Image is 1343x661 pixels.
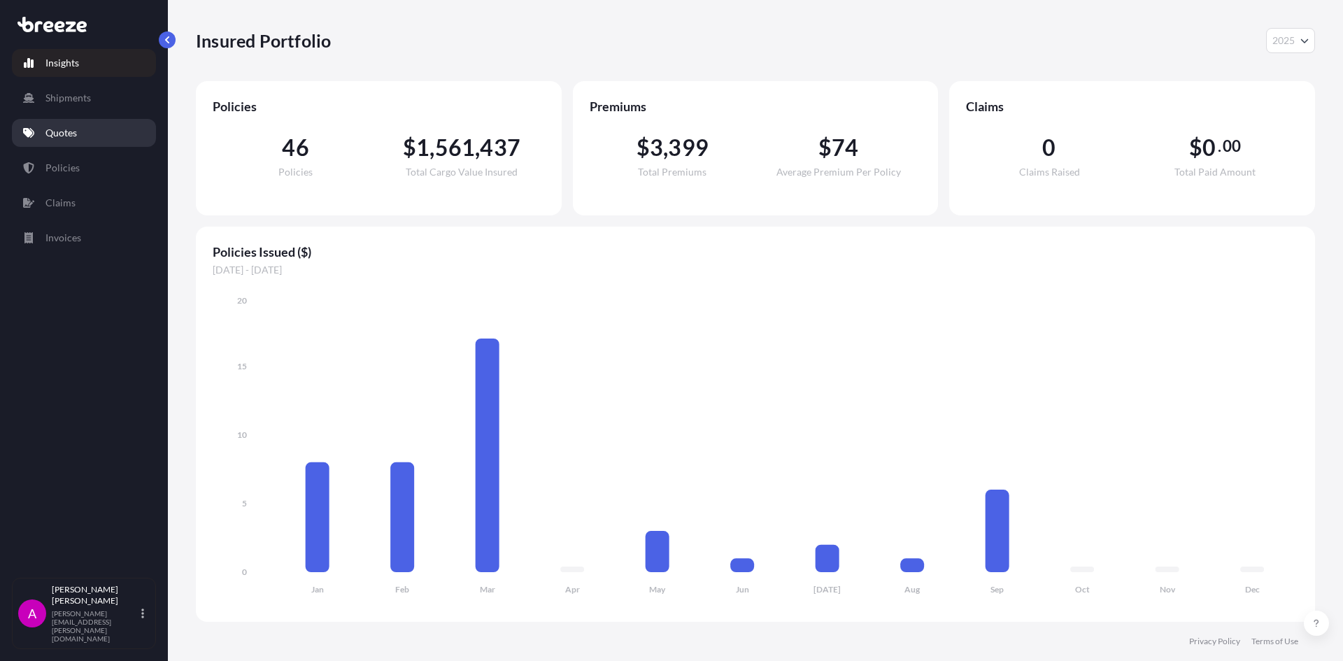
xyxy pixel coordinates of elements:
span: Claims [966,98,1298,115]
a: Quotes [12,119,156,147]
tspan: Nov [1160,584,1176,595]
tspan: 5 [242,498,247,509]
tspan: Feb [395,584,409,595]
span: 0 [1042,136,1056,159]
tspan: Sep [990,584,1004,595]
tspan: Mar [480,584,495,595]
tspan: 0 [242,567,247,577]
span: 2025 [1272,34,1295,48]
span: $ [818,136,832,159]
span: A [28,606,36,620]
p: Policies [45,161,80,175]
tspan: Aug [904,584,921,595]
tspan: Jan [311,584,324,595]
tspan: May [649,584,666,595]
p: [PERSON_NAME][EMAIL_ADDRESS][PERSON_NAME][DOMAIN_NAME] [52,609,138,643]
span: $ [403,136,416,159]
a: Insights [12,49,156,77]
span: Premiums [590,98,922,115]
a: Privacy Policy [1189,636,1240,647]
span: $ [1189,136,1202,159]
tspan: 15 [237,361,247,371]
span: , [475,136,480,159]
p: [PERSON_NAME] [PERSON_NAME] [52,584,138,606]
a: Claims [12,189,156,217]
span: 1 [416,136,429,159]
span: Claims Raised [1019,167,1080,177]
tspan: 20 [237,295,247,306]
tspan: Dec [1245,584,1260,595]
span: 561 [435,136,476,159]
span: 437 [480,136,520,159]
span: Average Premium Per Policy [776,167,901,177]
span: 0 [1202,136,1216,159]
p: Insights [45,56,79,70]
span: 3 [650,136,663,159]
button: Year Selector [1266,28,1315,53]
a: Invoices [12,224,156,252]
span: [DATE] - [DATE] [213,263,1298,277]
p: Invoices [45,231,81,245]
span: 46 [282,136,308,159]
p: Claims [45,196,76,210]
span: $ [637,136,650,159]
tspan: 10 [237,429,247,440]
span: Policies [213,98,545,115]
span: 74 [832,136,858,159]
span: Total Premiums [638,167,706,177]
a: Shipments [12,84,156,112]
tspan: Apr [565,584,580,595]
span: Total Paid Amount [1174,167,1256,177]
span: Policies Issued ($) [213,243,1298,260]
tspan: Jun [736,584,749,595]
span: . [1218,141,1221,152]
a: Terms of Use [1251,636,1298,647]
p: Quotes [45,126,77,140]
tspan: [DATE] [813,584,841,595]
span: , [663,136,668,159]
span: Total Cargo Value Insured [406,167,518,177]
span: , [429,136,434,159]
span: Policies [278,167,313,177]
p: Shipments [45,91,91,105]
p: Insured Portfolio [196,29,331,52]
a: Policies [12,154,156,182]
tspan: Oct [1075,584,1090,595]
span: 00 [1223,141,1241,152]
span: 399 [668,136,709,159]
